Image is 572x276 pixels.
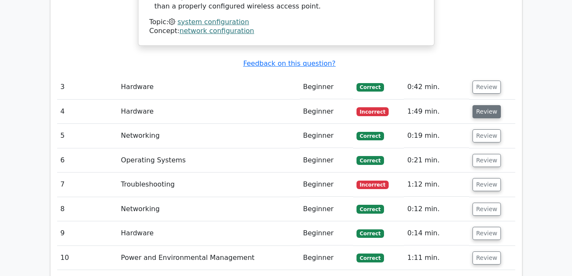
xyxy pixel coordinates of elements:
[356,229,384,238] span: Correct
[243,59,335,67] a: Feedback on this question?
[57,100,118,124] td: 4
[404,148,469,173] td: 0:21 min.
[404,124,469,148] td: 0:19 min.
[118,221,300,245] td: Hardware
[404,173,469,197] td: 1:12 min.
[473,81,501,94] button: Review
[149,27,423,36] div: Concept:
[404,246,469,270] td: 1:11 min.
[300,173,353,197] td: Beginner
[473,227,501,240] button: Review
[356,254,384,262] span: Correct
[118,148,300,173] td: Operating Systems
[300,100,353,124] td: Beginner
[57,75,118,99] td: 3
[356,132,384,140] span: Correct
[57,246,118,270] td: 10
[300,148,353,173] td: Beginner
[404,75,469,99] td: 0:42 min.
[180,27,254,35] a: network configuration
[57,148,118,173] td: 6
[300,124,353,148] td: Beginner
[300,221,353,245] td: Beginner
[473,105,501,118] button: Review
[57,221,118,245] td: 9
[57,124,118,148] td: 5
[356,156,384,164] span: Correct
[118,75,300,99] td: Hardware
[300,75,353,99] td: Beginner
[300,197,353,221] td: Beginner
[473,129,501,142] button: Review
[356,83,384,92] span: Correct
[404,197,469,221] td: 0:12 min.
[57,197,118,221] td: 8
[177,18,249,26] a: system configuration
[473,251,501,265] button: Review
[356,107,389,116] span: Incorrect
[118,124,300,148] td: Networking
[356,205,384,213] span: Correct
[118,173,300,197] td: Troubleshooting
[118,100,300,124] td: Hardware
[473,154,501,167] button: Review
[473,203,501,216] button: Review
[149,18,423,27] div: Topic:
[473,178,501,191] button: Review
[356,181,389,189] span: Incorrect
[404,221,469,245] td: 0:14 min.
[118,246,300,270] td: Power and Environmental Management
[404,100,469,124] td: 1:49 min.
[57,173,118,197] td: 7
[300,246,353,270] td: Beginner
[118,197,300,221] td: Networking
